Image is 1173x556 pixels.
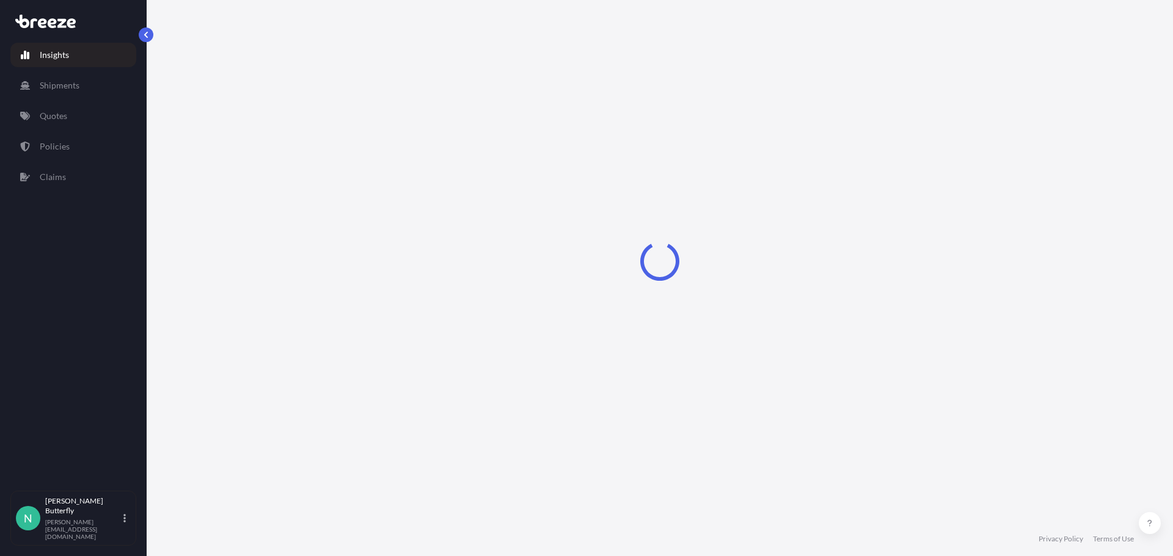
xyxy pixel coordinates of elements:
a: Policies [10,134,136,159]
a: Privacy Policy [1039,534,1083,544]
p: Quotes [40,110,67,122]
p: Policies [40,140,70,153]
a: Shipments [10,73,136,98]
a: Insights [10,43,136,67]
p: Claims [40,171,66,183]
a: Claims [10,165,136,189]
a: Terms of Use [1093,534,1134,544]
p: [PERSON_NAME][EMAIL_ADDRESS][DOMAIN_NAME] [45,518,121,540]
p: Shipments [40,79,79,92]
p: [PERSON_NAME] Butterfly [45,496,121,516]
p: Insights [40,49,69,61]
span: N [24,512,32,524]
a: Quotes [10,104,136,128]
